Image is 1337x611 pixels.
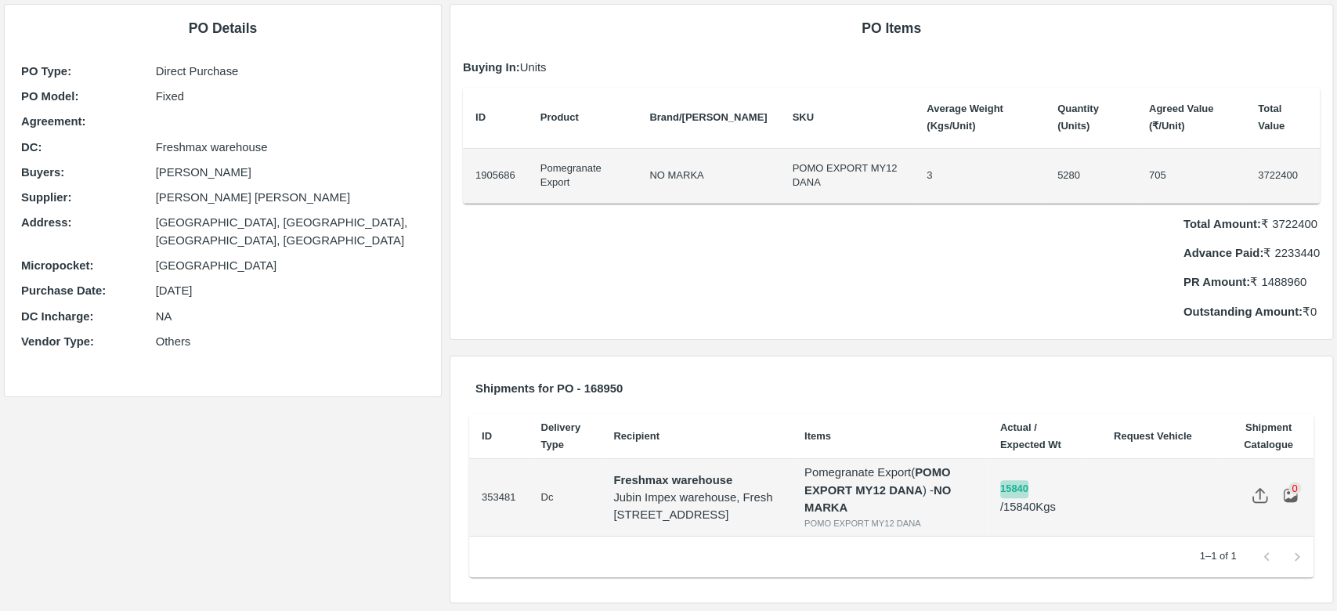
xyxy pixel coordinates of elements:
[540,421,580,450] b: Delivery Type
[540,111,579,123] b: Product
[21,115,85,128] b: Agreement:
[21,259,93,272] b: Micropocket :
[1183,215,1320,233] p: ₹ 3722400
[1114,430,1192,442] b: Request Vehicle
[1183,244,1320,262] p: ₹ 2233440
[17,17,428,39] h6: PO Details
[463,149,528,204] td: 1905686
[1136,149,1245,204] td: 705
[1000,480,1028,498] button: 15840
[156,308,425,325] p: NA
[156,214,425,249] p: [GEOGRAPHIC_DATA], [GEOGRAPHIC_DATA], [GEOGRAPHIC_DATA], [GEOGRAPHIC_DATA]
[156,164,425,181] p: [PERSON_NAME]
[1258,103,1285,132] b: Total Value
[156,282,425,299] p: [DATE]
[613,474,732,486] strong: Freshmax warehouse
[1183,218,1261,230] b: Total Amount:
[804,464,975,516] p: Pomegranate Export ( ) -
[1045,149,1136,204] td: 5280
[914,149,1045,204] td: 3
[613,489,779,524] p: Jubin Impex warehouse, Fresh [STREET_ADDRESS]
[1000,479,1070,515] p: / 15840 Kgs
[1244,421,1293,450] b: Shipment Catalogue
[804,466,954,496] b: POMO EXPORT MY12 DANA
[21,65,71,78] b: PO Type :
[1149,103,1213,132] b: Agreed Value (₹/Unit)
[1282,487,1299,504] img: preview
[1183,303,1320,320] p: ₹ 0
[156,257,425,274] p: [GEOGRAPHIC_DATA]
[1000,421,1061,450] b: Actual / Expected Wt
[1245,149,1320,204] td: 3722400
[1183,276,1250,288] b: PR Amount:
[21,335,94,348] b: Vendor Type :
[637,149,779,204] td: NO MARKA
[21,191,71,204] b: Supplier :
[779,149,914,204] td: POMO EXPORT MY12 DANA
[1057,103,1099,132] b: Quantity (Units)
[21,284,106,297] b: Purchase Date :
[1183,305,1303,318] b: Outstanding Amount:
[475,382,623,395] b: Shipments for PO - 168950
[156,88,425,105] p: Fixed
[528,459,601,536] td: Dc
[482,430,492,442] b: ID
[613,430,659,442] b: Recipient
[463,61,520,74] b: Buying In:
[469,459,528,536] td: 353481
[1183,247,1263,259] b: Advance Paid:
[1183,273,1320,291] p: ₹ 1488960
[156,139,425,156] p: Freshmax warehouse
[463,17,1320,39] h6: PO Items
[156,189,425,206] p: [PERSON_NAME] [PERSON_NAME]
[649,111,767,123] b: Brand/[PERSON_NAME]
[21,166,64,179] b: Buyers :
[463,59,1320,76] p: Units
[1288,482,1301,494] div: 0
[927,103,1003,132] b: Average Weight (Kgs/Unit)
[528,149,638,204] td: Pomegranate Export
[792,111,813,123] b: SKU
[156,333,425,350] p: Others
[21,141,42,154] b: DC :
[21,216,71,229] b: Address :
[804,430,831,442] b: Items
[804,516,975,530] div: POMO EXPORT MY12 DANA
[475,111,486,123] b: ID
[1252,487,1268,504] img: share
[156,63,425,80] p: Direct Purchase
[1199,549,1236,564] p: 1–1 of 1
[21,90,78,103] b: PO Model :
[21,310,93,323] b: DC Incharge :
